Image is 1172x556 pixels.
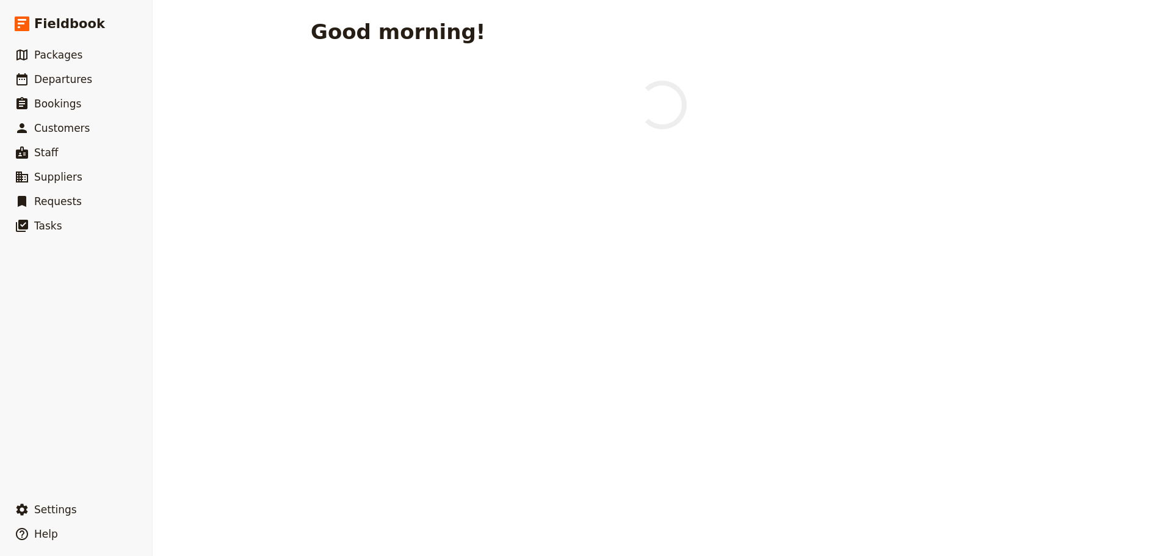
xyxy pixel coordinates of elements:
span: Packages [34,49,82,61]
span: Requests [34,195,82,208]
span: Bookings [34,98,81,110]
span: Tasks [34,220,62,232]
span: Help [34,528,58,540]
span: Customers [34,122,90,134]
span: Staff [34,146,59,159]
span: Settings [34,504,77,516]
span: Departures [34,73,92,85]
span: Fieldbook [34,15,105,33]
span: Suppliers [34,171,82,183]
h1: Good morning! [311,20,485,44]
